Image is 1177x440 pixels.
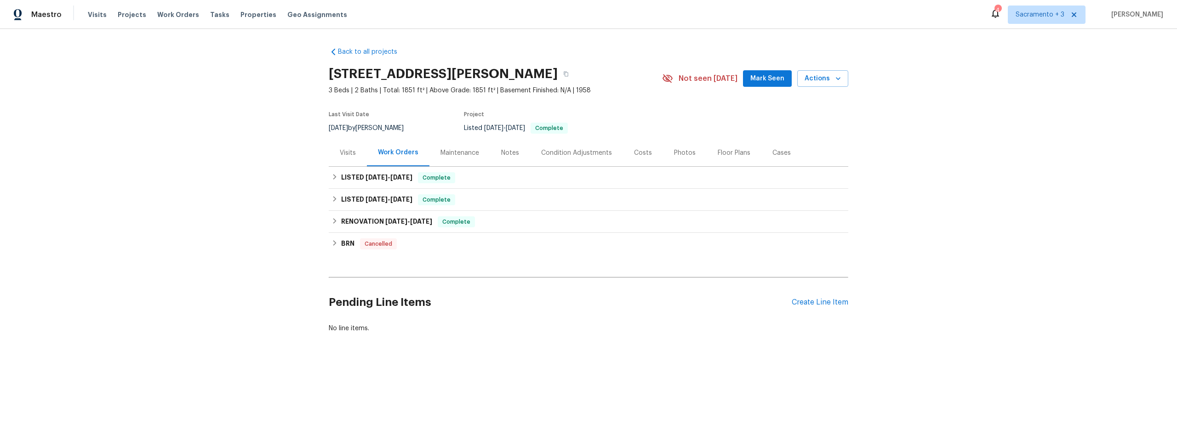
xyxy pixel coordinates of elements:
a: Back to all projects [329,47,417,56]
div: No line items. [329,324,848,333]
div: BRN Cancelled [329,233,848,255]
div: Maintenance [440,148,479,158]
span: - [366,174,412,181]
span: Complete [439,217,474,226]
span: - [366,196,412,203]
span: [DATE] [484,125,503,131]
div: Photos [674,148,696,158]
span: Sacramento + 3 [1016,10,1064,19]
span: Visits [88,10,107,19]
span: Actions [805,73,841,85]
div: 4 [994,6,1001,15]
span: Not seen [DATE] [679,74,737,83]
span: [DATE] [506,125,525,131]
span: Listed [464,125,568,131]
h6: BRN [341,238,354,249]
span: Work Orders [157,10,199,19]
span: Complete [419,173,454,182]
span: Mark Seen [750,73,784,85]
h6: RENOVATION [341,216,432,227]
span: [DATE] [366,196,388,203]
span: [DATE] [385,218,407,225]
span: [DATE] [366,174,388,181]
button: Actions [797,70,848,87]
span: 3 Beds | 2 Baths | Total: 1851 ft² | Above Grade: 1851 ft² | Basement Finished: N/A | 1958 [329,86,662,95]
h2: [STREET_ADDRESS][PERSON_NAME] [329,69,558,79]
span: Complete [419,195,454,204]
div: Floor Plans [718,148,750,158]
span: Complete [531,125,567,131]
span: [DATE] [390,196,412,203]
button: Mark Seen [743,70,792,87]
span: [DATE] [329,125,348,131]
div: RENOVATION [DATE]-[DATE]Complete [329,211,848,233]
div: LISTED [DATE]-[DATE]Complete [329,167,848,189]
span: Projects [118,10,146,19]
span: [DATE] [410,218,432,225]
h6: LISTED [341,172,412,183]
h2: Pending Line Items [329,281,792,324]
span: - [484,125,525,131]
div: Cases [772,148,791,158]
div: Work Orders [378,148,418,157]
span: Cancelled [361,239,396,248]
div: Costs [634,148,652,158]
span: - [385,218,432,225]
div: Condition Adjustments [541,148,612,158]
span: Maestro [31,10,62,19]
span: Geo Assignments [287,10,347,19]
div: Notes [501,148,519,158]
div: Create Line Item [792,298,848,307]
button: Copy Address [558,66,574,82]
span: [DATE] [390,174,412,181]
span: [PERSON_NAME] [1108,10,1163,19]
div: by [PERSON_NAME] [329,123,415,134]
div: Visits [340,148,356,158]
span: Last Visit Date [329,112,369,117]
span: Tasks [210,11,229,18]
span: Properties [240,10,276,19]
h6: LISTED [341,194,412,205]
span: Project [464,112,484,117]
div: LISTED [DATE]-[DATE]Complete [329,189,848,211]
